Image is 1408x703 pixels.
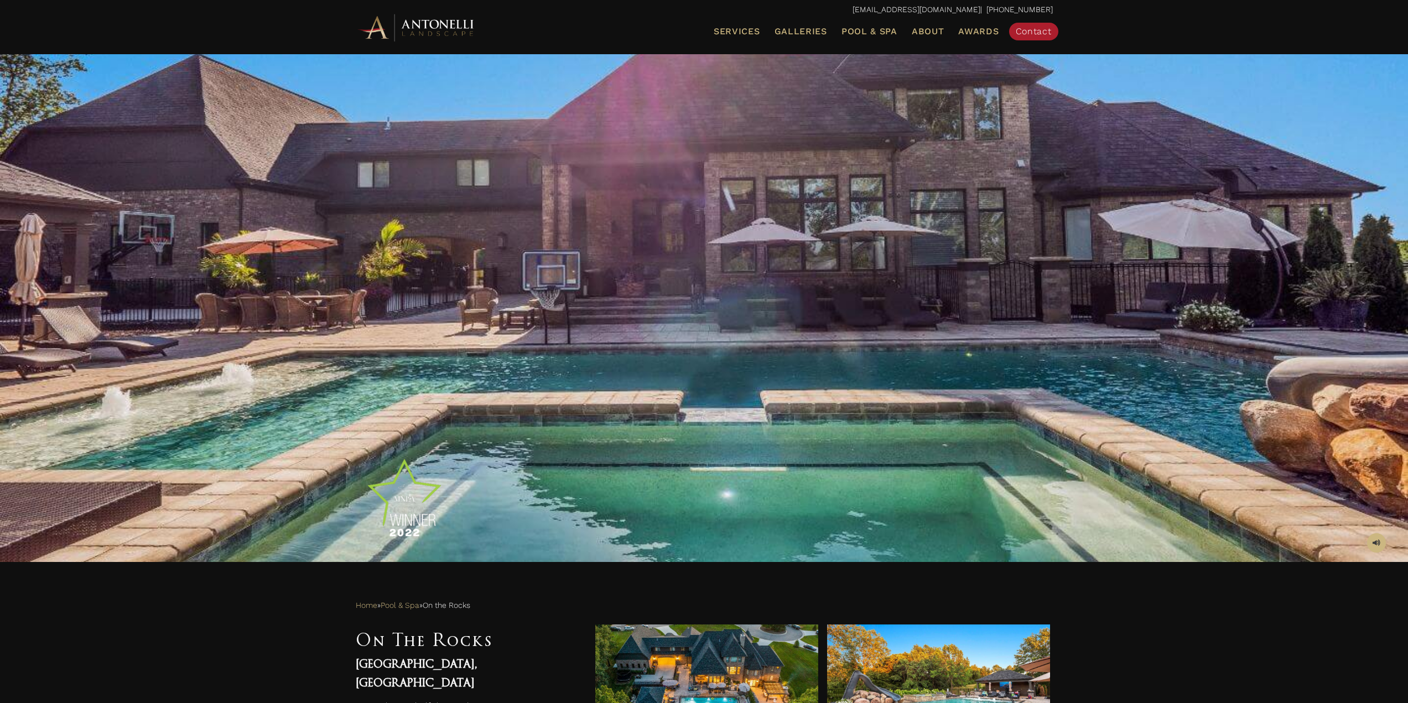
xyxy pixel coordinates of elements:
span: Awards [958,26,999,37]
img: MNLA Winner 2022 [363,457,446,540]
h4: [GEOGRAPHIC_DATA], [GEOGRAPHIC_DATA] [356,655,573,692]
span: Pool & Spa [841,26,897,37]
span: » » [356,598,470,613]
a: Pool & Spa [837,24,902,39]
nav: Breadcrumbs [356,597,1053,613]
a: [EMAIL_ADDRESS][DOMAIN_NAME] [853,5,980,14]
h1: On The Rocks [356,624,573,655]
span: Services [714,27,760,36]
span: Galleries [775,26,827,37]
a: Pool & Spa [381,598,419,613]
a: About [907,24,949,39]
a: Galleries [770,24,832,39]
a: Contact [1009,23,1058,40]
span: On the Rocks [423,598,470,613]
span: Contact [1016,26,1052,37]
a: Home [356,598,377,613]
a: Services [709,24,765,39]
a: Awards [954,24,1003,39]
span: About [912,27,944,36]
p: | [PHONE_NUMBER] [356,3,1053,17]
img: Antonelli Horizontal Logo [356,12,477,43]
